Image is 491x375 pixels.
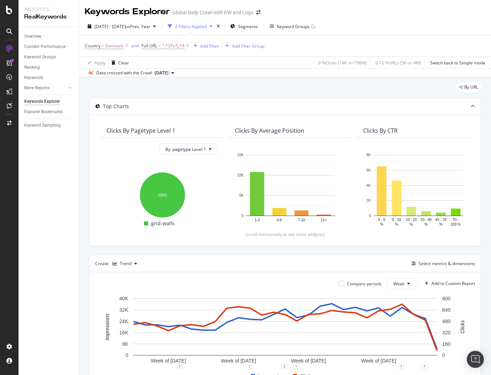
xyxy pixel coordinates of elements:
[158,193,167,197] text: 100%
[221,358,256,364] text: Week of [DATE]
[419,260,475,266] div: Select metrics & dimensions
[24,98,60,105] div: Keywords Explorer
[24,108,74,116] a: Explorer Bookmarks
[24,122,74,129] a: Keyword Sampling
[24,53,56,61] div: Keyword Groups
[363,151,474,228] svg: A chart.
[277,218,282,222] text: 4-6
[95,258,140,269] div: Create
[24,108,63,116] div: Explorer Bookmarks
[237,173,244,177] text: 10K
[24,13,73,21] div: RealKeywords
[369,214,371,218] text: 0
[24,84,67,92] a: More Reports
[119,330,129,336] text: 16K
[24,74,74,81] a: Keywords
[395,222,398,226] text: %
[361,358,396,364] text: Week of [DATE]
[392,218,401,222] text: 5 - 10
[120,262,131,266] div: Trend
[378,218,385,222] text: 0 - 5
[107,127,175,134] div: Clicks By pagetype Level 1
[442,330,451,336] text: 320
[98,231,472,237] div: (scroll horizontally to see more widgets)
[105,41,124,51] span: Denmark
[24,122,61,129] div: Keyword Sampling
[366,184,371,187] text: 4K
[191,42,219,50] button: Add Filter
[238,23,258,30] span: Segments
[222,42,264,50] button: Add Filter Group
[293,363,299,369] div: 1
[152,69,177,77] button: [DATE]
[420,218,432,222] text: 20 - 40
[363,127,398,134] div: Clicks By CTR
[119,296,129,302] text: 40K
[321,218,327,222] text: 11+
[235,151,346,228] svg: A chart.
[122,341,129,347] text: 8K
[376,60,421,66] div: 0.12 % URLs ( 5K on 4M )
[347,281,382,287] div: Compare periods
[439,222,443,226] text: %
[95,295,475,366] div: A chart.
[456,82,481,92] div: legacy label
[291,358,326,364] text: Week of [DATE]
[172,9,253,16] div: Global Daily Crawl with KW and Logs
[424,222,428,226] text: %
[107,168,218,219] svg: A chart.
[85,43,100,49] span: Country
[453,218,459,222] text: 70 -
[442,341,451,347] text: 160
[380,222,383,226] text: %
[24,6,73,13] div: Analytics
[96,70,152,76] div: Data crossed with the Crawl
[430,60,485,66] div: Switch back to Simple mode
[409,259,475,268] button: Select metrics & dimensions
[232,43,264,49] div: Add Filter Group
[119,307,129,313] text: 32K
[422,363,428,369] div: 1
[24,43,66,51] div: Content Performance
[85,57,105,68] button: Apply
[110,258,140,269] button: Trend
[175,23,207,30] div: 2 Filters Applied
[159,143,218,155] button: By: pagetype Level 1
[24,84,50,92] div: More Reports
[165,146,206,152] span: By: pagetype Level 1
[103,103,129,110] div: Top Charts
[24,33,74,40] a: Overview
[85,21,159,32] button: [DATE] - [DATE]vsPrev. Year
[435,218,447,222] text: 40 - 70
[151,358,186,364] text: Week of [DATE]
[442,296,451,302] text: 800
[118,60,129,66] div: Clear
[277,23,310,30] div: Keyword Groups
[242,214,244,218] text: 0
[393,281,404,287] span: Week
[102,43,104,49] span: =
[125,353,128,358] text: 0
[165,21,215,32] button: 2 Filters Applied
[119,318,129,324] text: 24K
[131,43,139,49] div: and
[104,314,110,340] text: Impressions
[155,70,169,76] span: 2025 Jun. 30th
[141,43,157,49] span: Full URL
[200,43,219,49] div: Add Filter
[24,33,41,40] div: Overview
[24,53,74,61] a: Keyword Groups
[131,42,139,49] button: and
[406,218,417,222] text: 10 - 20
[460,321,465,334] text: Clicks
[24,64,74,71] a: Ranking
[267,21,318,32] button: Keyword Groups
[467,351,484,368] div: Open Intercom Messenger
[94,60,105,66] div: Apply
[464,85,478,89] span: By URL
[126,23,150,30] span: vs Prev. Year
[235,127,304,134] div: Clicks By Average Position
[109,57,129,68] button: Clear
